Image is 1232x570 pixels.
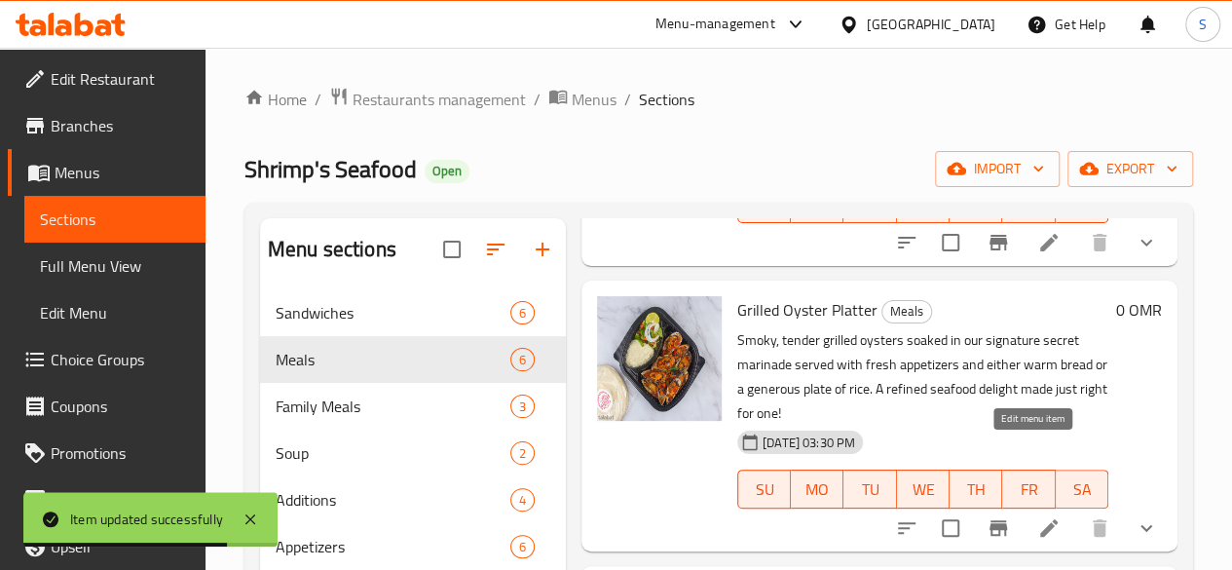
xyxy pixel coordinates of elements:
p: Smoky, tender grilled oysters soaked in our signature secret marinade served with fresh appetizer... [737,328,1108,426]
a: Menus [8,149,205,196]
div: Appetizers6 [260,523,566,570]
div: Soup2 [260,430,566,476]
span: Sections [639,88,694,111]
a: Edit menu item [1037,231,1061,254]
button: export [1067,151,1193,187]
button: sort-choices [883,505,930,551]
span: Soup [276,441,510,465]
span: Edit Restaurant [51,67,190,91]
span: Upsell [51,535,190,558]
button: sort-choices [883,219,930,266]
span: SU [746,475,783,504]
a: Home [244,88,307,111]
button: delete [1076,505,1123,551]
button: show more [1123,219,1170,266]
span: Promotions [51,441,190,465]
svg: Show Choices [1135,231,1158,254]
a: Edit Menu [24,289,205,336]
span: Select all sections [431,229,472,270]
div: Additions [276,488,510,512]
button: TU [843,470,896,509]
div: Family Meals3 [260,383,566,430]
button: MO [791,470,843,509]
span: import [951,157,1044,181]
span: Meals [276,348,510,371]
button: SA [1056,470,1108,509]
button: TH [950,470,1002,509]
span: MO [799,475,836,504]
h2: Menu sections [268,235,396,264]
span: TU [851,475,888,504]
div: Meals6 [260,336,566,383]
button: SU [737,470,791,509]
span: export [1083,157,1177,181]
span: S [1199,14,1207,35]
span: Menus [55,161,190,184]
span: Sections [40,208,190,231]
span: Full Menu View [40,254,190,278]
a: Sections [24,196,205,243]
button: Branch-specific-item [975,219,1022,266]
span: Menus [572,88,616,111]
img: Grilled Oyster Platter [597,296,722,421]
span: Shrimp's Seafood [244,147,417,191]
span: [DATE] 03:30 PM [755,434,863,452]
span: 2 [511,444,534,463]
a: Menu disclaimer [8,476,205,523]
span: SA [1064,475,1101,504]
span: Sort sections [472,226,519,273]
span: Appetizers [276,535,510,558]
button: FR [1002,470,1055,509]
h6: 0 OMR [1116,296,1162,323]
button: delete [1076,219,1123,266]
a: Restaurants management [329,87,526,112]
span: Choice Groups [51,348,190,371]
button: show more [1123,505,1170,551]
li: / [315,88,321,111]
span: WE [905,475,942,504]
li: / [624,88,631,111]
span: 6 [511,304,534,323]
a: Choice Groups [8,336,205,383]
a: Coupons [8,383,205,430]
span: Meals [882,300,931,323]
div: items [510,535,535,558]
div: Sandwiches6 [260,289,566,336]
span: 6 [511,351,534,369]
span: Restaurants management [353,88,526,111]
span: FR [1010,475,1047,504]
a: Promotions [8,430,205,476]
svg: Show Choices [1135,516,1158,540]
div: Open [425,160,469,183]
a: Branches [8,102,205,149]
div: Additions4 [260,476,566,523]
span: Grilled Oyster Platter [737,295,877,324]
button: import [935,151,1060,187]
div: items [510,301,535,324]
button: WE [897,470,950,509]
span: Sandwiches [276,301,510,324]
span: Select to update [930,508,971,549]
span: Menu disclaimer [51,488,190,512]
div: [GEOGRAPHIC_DATA] [867,14,995,35]
div: items [510,488,535,512]
span: Open [425,163,469,179]
div: items [510,441,535,465]
div: Menu-management [655,13,775,36]
button: Add section [519,226,566,273]
span: Select to update [930,222,971,263]
span: Family Meals [276,395,510,418]
span: Edit Menu [40,301,190,324]
nav: breadcrumb [244,87,1193,112]
span: 4 [511,491,534,510]
span: 6 [511,538,534,556]
button: Branch-specific-item [975,505,1022,551]
a: Upsell [8,523,205,570]
a: Edit Restaurant [8,56,205,102]
span: Branches [51,114,190,137]
li: / [534,88,541,111]
a: Full Menu View [24,243,205,289]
